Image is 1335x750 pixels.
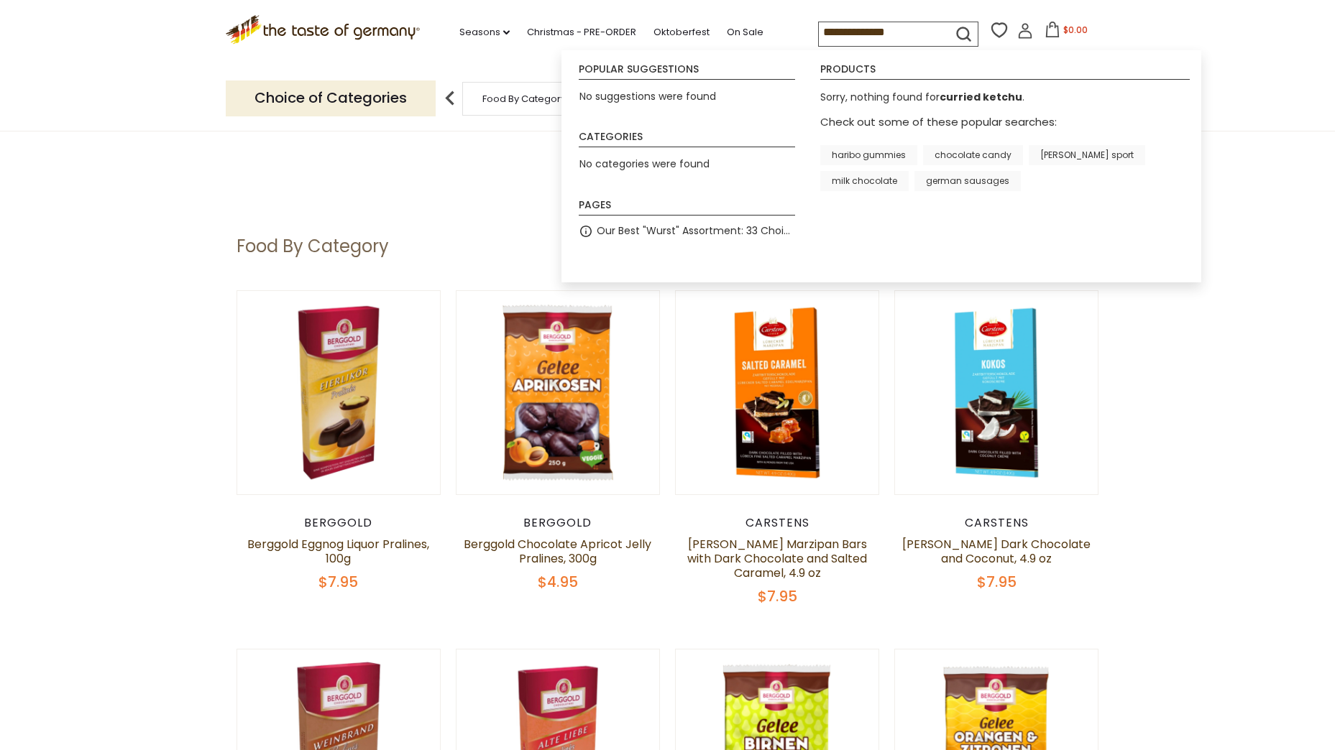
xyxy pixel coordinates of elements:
[820,64,1190,80] li: Products
[527,24,636,40] a: Christmas - PRE-ORDER
[247,536,429,567] a: Berggold Eggnog Liquor Pralines, 100g
[894,516,1099,530] div: Carstens
[727,24,763,40] a: On Sale
[579,200,795,216] li: Pages
[579,64,795,80] li: Popular suggestions
[226,80,436,116] p: Choice of Categories
[820,114,1183,191] div: Check out some of these popular searches:
[237,236,389,257] h1: Food By Category
[676,291,879,494] img: Carstens Luebecker Marzipan Bars with Dark Chocolate and Salted Caramel, 4.9 oz
[237,291,441,494] img: Berggold Eggnog Liquor Pralines, 100g
[579,157,710,171] span: No categories were found
[436,84,464,113] img: previous arrow
[940,90,1022,104] b: curried ketchu
[687,536,867,581] a: [PERSON_NAME] Marzipan Bars with Dark Chocolate and Salted Caramel, 4.9 oz
[464,536,651,567] a: Berggold Chocolate Apricot Jelly Pralines, 300g
[459,24,510,40] a: Seasons
[820,145,917,165] a: haribo gummies
[820,210,1183,228] a: See all products
[237,516,441,530] div: Berggold
[579,131,795,147] li: Categories
[597,223,795,239] a: Our Best "Wurst" Assortment: 33 Choices For The Grillabend
[902,536,1091,567] a: [PERSON_NAME] Dark Chocolate and Coconut, 4.9 oz
[561,50,1201,282] div: Instant Search Results
[923,145,1023,165] a: chocolate candy
[895,291,1098,494] img: Carstens Luebecker Dark Chocolate and Coconut, 4.9 oz
[457,291,660,494] img: Berggold Chocolate Apricot Jelly Pralines, 300g
[482,93,566,104] a: Food By Category
[758,586,797,606] span: $7.95
[1029,145,1145,165] a: [PERSON_NAME] sport
[456,516,661,530] div: Berggold
[1063,24,1088,36] span: $0.00
[653,24,710,40] a: Oktoberfest
[573,218,801,244] li: Our Best "Wurst" Assortment: 33 Choices For The Grillabend
[675,516,880,530] div: Carstens
[820,89,1183,114] div: Sorry, nothing found for .
[1036,22,1097,43] button: $0.00
[820,171,909,191] a: milk chocolate
[579,89,716,103] span: No suggestions were found
[538,572,578,592] span: $4.95
[318,572,358,592] span: $7.95
[914,171,1021,191] a: german sausages
[977,572,1017,592] span: $7.95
